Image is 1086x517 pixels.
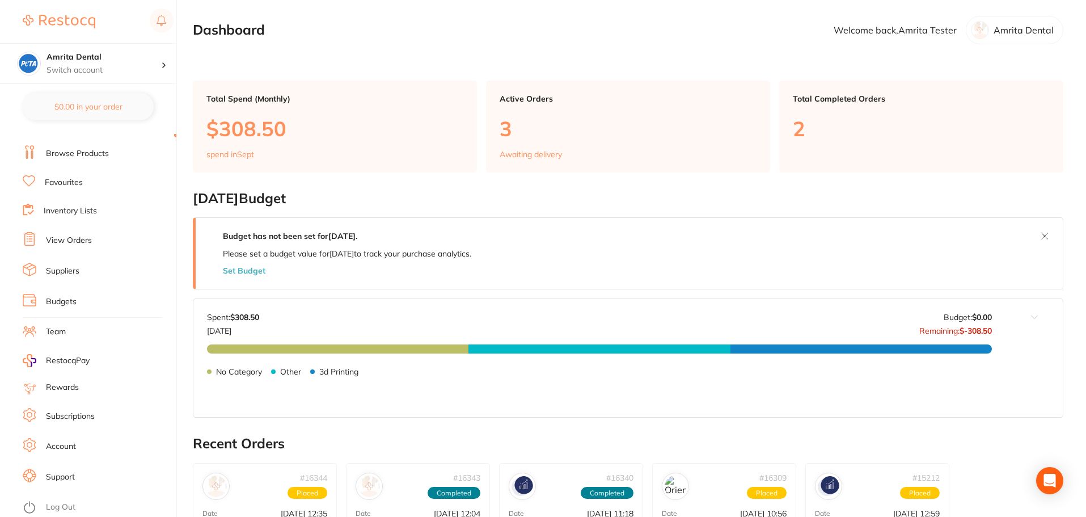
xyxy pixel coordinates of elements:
[206,117,463,140] p: $308.50
[18,52,40,75] img: Amrita Dental
[47,65,161,76] p: Switch account
[47,52,161,63] h4: Amrita Dental
[960,326,992,336] strong: $-308.50
[300,473,327,482] p: # 16344
[919,322,992,335] p: Remaining:
[500,94,757,103] p: Active Orders
[500,117,757,140] p: 3
[46,502,75,513] a: Log Out
[912,473,940,482] p: # 15212
[665,476,686,497] img: Orien dental
[834,25,957,35] p: Welcome back, Amrita Tester
[280,367,301,376] p: Other
[207,322,259,335] p: [DATE]
[46,472,75,483] a: Support
[193,191,1063,207] h2: [DATE] Budget
[500,150,562,159] p: Awaiting delivery
[193,81,477,173] a: Total Spend (Monthly)$308.50spend inSept
[46,266,79,277] a: Suppliers
[581,487,633,499] span: Completed
[46,296,77,308] a: Budgets
[23,354,90,367] a: RestocqPay
[223,249,471,258] p: Please set a budget value for [DATE] to track your purchase analytics.
[779,81,1063,173] a: Total Completed Orders2
[193,436,1063,452] h2: Recent Orders
[206,150,254,159] p: spend in Sept
[994,25,1054,35] p: Amrita Dental
[46,235,92,246] a: View Orders
[23,354,36,367] img: RestocqPay
[23,93,154,120] button: $0.00 in your order
[944,313,992,322] p: Budget:
[44,205,97,217] a: Inventory Lists
[1036,467,1063,494] div: Open Intercom Messenger
[972,312,992,322] strong: $0.00
[818,476,839,497] img: Amrita Dental Clinic
[606,473,633,482] p: # 16340
[46,326,66,338] a: Team
[453,473,480,482] p: # 16343
[512,476,533,497] img: Amrita Dental Clinic
[45,177,83,188] a: Favourites
[23,15,95,28] img: Restocq Logo
[23,9,95,35] a: Restocq Logo
[46,411,95,422] a: Subscriptions
[46,148,109,159] a: Browse Products
[193,22,265,38] h2: Dashboard
[428,487,480,499] span: Completed
[900,487,940,499] span: Placed
[46,382,79,393] a: Rewards
[358,476,380,497] img: Healthware Australia
[46,355,90,367] span: RestocqPay
[46,441,76,452] a: Account
[486,81,770,173] a: Active Orders3Awaiting delivery
[205,476,227,497] img: Healthware Australia
[216,367,262,376] p: No Category
[230,312,259,322] strong: $308.50
[747,487,787,499] span: Placed
[319,367,358,376] p: 3d Printing
[793,117,1050,140] p: 2
[759,473,787,482] p: # 16309
[206,94,463,103] p: Total Spend (Monthly)
[288,487,327,499] span: Placed
[23,499,173,517] button: Log Out
[223,231,357,241] strong: Budget has not been set for [DATE] .
[223,266,265,275] button: Set Budget
[207,313,259,322] p: Spent:
[793,94,1050,103] p: Total Completed Orders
